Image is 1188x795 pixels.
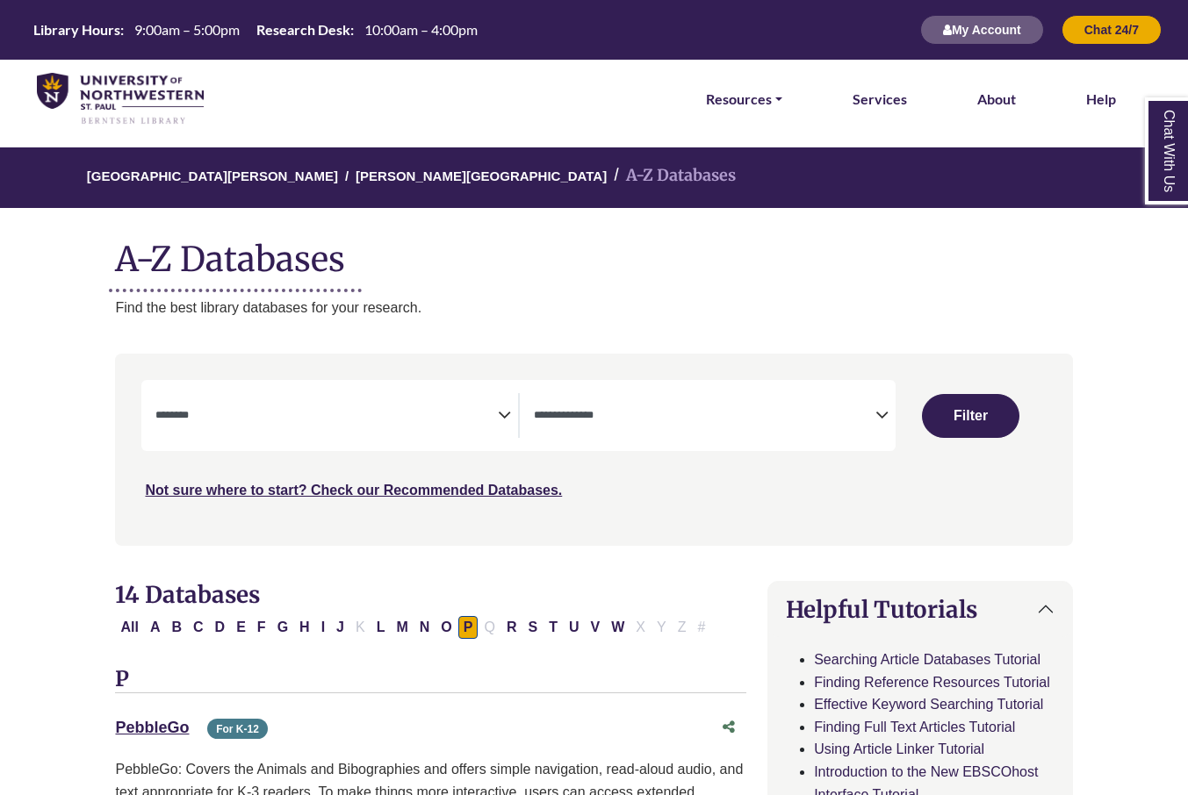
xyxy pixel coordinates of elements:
[87,166,338,183] a: [GEOGRAPHIC_DATA][PERSON_NAME]
[458,616,479,639] button: Filter Results P
[814,675,1050,690] a: Finding Reference Resources Tutorial
[115,619,712,634] div: Alpha-list to filter by first letter of database name
[853,88,907,111] a: Services
[706,88,782,111] a: Resources
[564,616,585,639] button: Filter Results U
[26,20,485,37] table: Hours Today
[252,616,271,639] button: Filter Results F
[371,616,391,639] button: Filter Results L
[711,711,746,744] button: Share this database
[1086,88,1116,111] a: Help
[606,616,630,639] button: Filter Results W
[544,616,563,639] button: Filter Results T
[920,15,1044,45] button: My Account
[166,616,187,639] button: Filter Results B
[115,147,1072,208] nav: breadcrumb
[414,616,436,639] button: Filter Results N
[586,616,606,639] button: Filter Results V
[115,226,1072,279] h1: A-Z Databases
[922,394,1019,438] button: Submit for Search Results
[37,73,204,125] img: library_home
[331,616,349,639] button: Filter Results J
[391,616,413,639] button: Filter Results M
[607,163,736,189] li: A-Z Databases
[814,697,1043,712] a: Effective Keyword Searching Tutorial
[145,483,562,498] a: Not sure where to start? Check our Recommended Databases.
[134,21,240,38] span: 9:00am – 5:00pm
[1062,15,1162,45] button: Chat 24/7
[977,88,1016,111] a: About
[210,616,231,639] button: Filter Results D
[814,652,1040,667] a: Searching Article Databases Tutorial
[294,616,315,639] button: Filter Results H
[920,22,1044,37] a: My Account
[115,580,260,609] span: 14 Databases
[364,21,478,38] span: 10:00am – 4:00pm
[115,297,1072,319] p: Find the best library databases for your research.
[115,616,143,639] button: All
[272,616,293,639] button: Filter Results G
[814,741,984,756] a: Using Article Linker Tutorial
[1062,22,1162,37] a: Chat 24/7
[814,720,1015,734] a: Finding Full Text Articles Tutorial
[155,410,497,424] textarea: Search
[534,410,875,424] textarea: Search
[188,616,209,639] button: Filter Results C
[115,354,1072,545] nav: Search filters
[26,20,485,40] a: Hours Today
[436,616,457,639] button: Filter Results O
[316,616,330,639] button: Filter Results I
[231,616,251,639] button: Filter Results E
[356,166,607,183] a: [PERSON_NAME][GEOGRAPHIC_DATA]
[207,719,268,739] span: For K-12
[501,616,522,639] button: Filter Results R
[145,616,166,639] button: Filter Results A
[249,20,355,39] th: Research Desk:
[115,667,746,693] h3: P
[522,616,543,639] button: Filter Results S
[768,582,1071,637] button: Helpful Tutorials
[115,719,189,736] a: PebbleGo
[26,20,125,39] th: Library Hours:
